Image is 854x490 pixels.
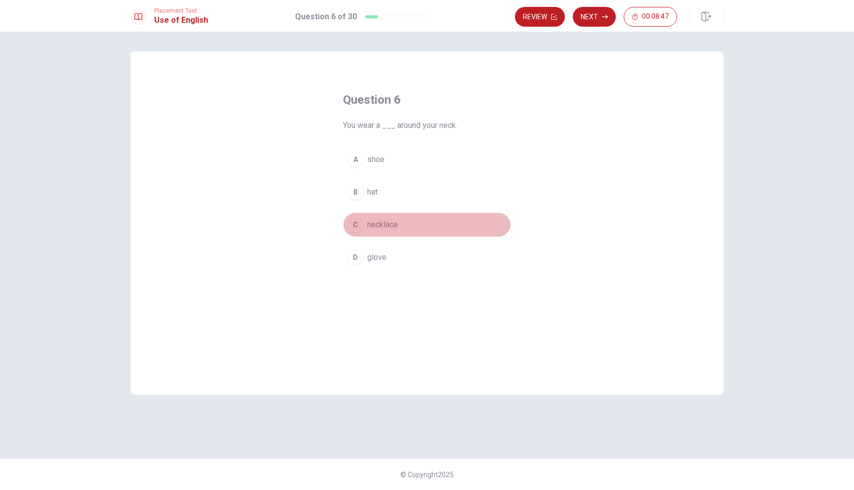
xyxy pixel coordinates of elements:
[347,217,363,233] div: C
[343,180,511,204] button: Bhat
[154,7,208,14] span: Placement Test
[343,147,511,172] button: Ashoe
[343,212,511,237] button: Cnecklace
[624,7,677,27] button: 00:08:47
[343,92,511,108] h4: Question 6
[642,13,669,21] span: 00:08:47
[367,154,384,165] span: shoe
[367,186,378,198] span: hat
[573,7,616,27] button: Next
[154,14,208,26] h1: Use of English
[347,184,363,200] div: B
[367,251,386,263] span: glove
[295,11,357,23] h1: Question 6 of 30
[347,249,363,265] div: D
[400,471,454,479] span: © Copyright 2025
[343,245,511,270] button: Dglove
[367,219,398,231] span: necklace
[347,152,363,167] div: A
[343,120,511,131] span: You wear a ___ around your neck.
[515,7,565,27] button: Review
